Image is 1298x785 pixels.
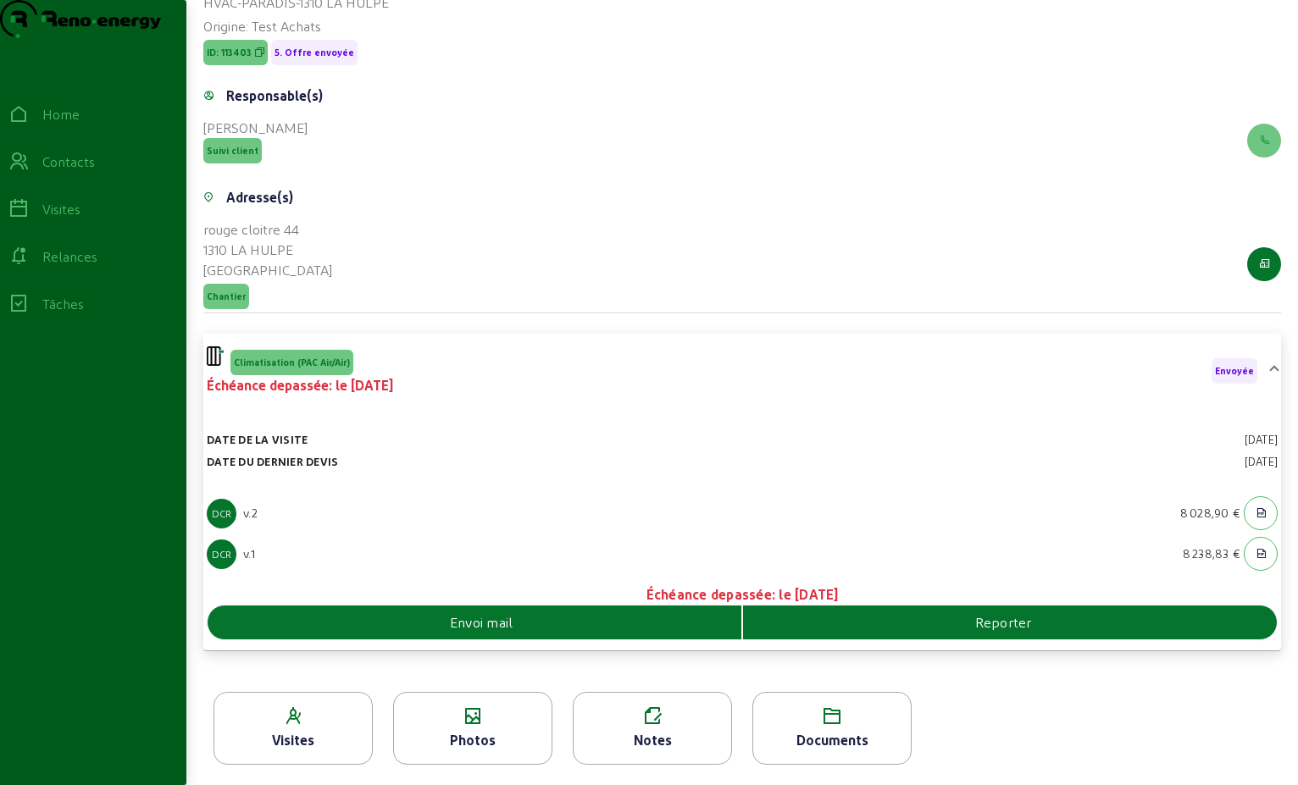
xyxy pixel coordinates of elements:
[207,499,236,528] div: DCR
[207,346,224,366] img: HVAC
[1180,505,1241,522] div: 8 028,90 €
[234,357,350,368] span: Climatisation (PAC Air/Air)
[203,260,332,280] div: [GEOGRAPHIC_DATA]
[42,246,97,267] div: Relances
[207,375,393,395] div: Échéance depassée: le [DATE]
[214,730,372,750] div: Visites
[574,730,731,750] div: Notes
[42,104,80,124] div: Home
[42,294,84,314] div: Tâches
[207,539,236,569] div: DCR
[203,240,332,260] div: 1310 LA HULPE
[226,187,293,207] div: Adresse(s)
[207,47,252,58] span: ID: 113403
[1245,432,1279,447] div: [DATE]
[243,545,255,562] div: v.1
[450,612,513,633] span: Envoi mail
[203,118,308,138] div: [PERSON_NAME]
[226,86,323,106] div: Responsable(s)
[207,290,246,302] span: Chantier
[203,340,1281,401] mat-expansion-panel-header: HVACClimatisation (PAC Air/Air)Échéance depassée: le [DATE]Envoyée
[207,584,1278,605] div: Échéance depassée: le [DATE]
[207,454,338,469] div: Date du dernier devis
[753,730,911,750] div: Documents
[42,152,95,172] div: Contacts
[203,16,1281,36] div: Origine: Test Achats
[203,401,1281,644] div: HVACClimatisation (PAC Air/Air)Échéance depassée: le [DATE]Envoyée
[1245,454,1279,469] div: [DATE]
[243,505,258,522] div: v.2
[207,145,258,157] span: Suivi client
[275,47,354,58] span: 5. Offre envoyée
[42,199,80,219] div: Visites
[394,730,552,750] div: Photos
[1183,545,1241,562] div: 8 238,83 €
[975,612,1032,633] span: Reporter
[207,432,308,447] div: Date de la visite
[1215,365,1254,377] span: Envoyée
[203,219,332,240] div: rouge cloitre 44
